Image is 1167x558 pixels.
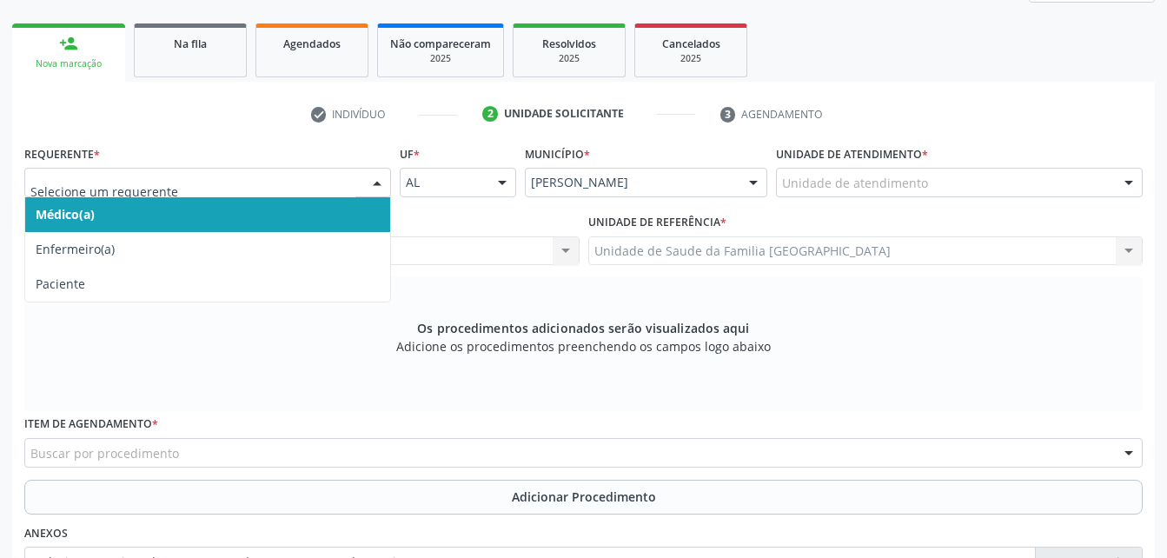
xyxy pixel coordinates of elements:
[504,106,624,122] div: Unidade solicitante
[588,209,726,236] label: Unidade de referência
[417,319,749,337] span: Os procedimentos adicionados serão visualizados aqui
[512,488,656,506] span: Adicionar Procedimento
[776,141,928,168] label: Unidade de atendimento
[482,106,498,122] div: 2
[526,52,613,65] div: 2025
[283,37,341,51] span: Agendados
[396,337,771,355] span: Adicione os procedimentos preenchendo os campos logo abaixo
[662,37,720,51] span: Cancelados
[542,37,596,51] span: Resolvidos
[36,276,85,292] span: Paciente
[24,411,158,438] label: Item de agendamento
[24,141,100,168] label: Requerente
[24,480,1143,515] button: Adicionar Procedimento
[390,52,491,65] div: 2025
[390,37,491,51] span: Não compareceram
[24,57,113,70] div: Nova marcação
[406,174,481,191] span: AL
[782,174,928,192] span: Unidade de atendimento
[30,444,179,462] span: Buscar por procedimento
[531,174,731,191] span: [PERSON_NAME]
[36,241,115,257] span: Enfermeiro(a)
[30,174,355,209] input: Selecione um requerente
[36,206,95,223] span: Médico(a)
[400,141,420,168] label: UF
[647,52,734,65] div: 2025
[525,141,590,168] label: Município
[59,34,78,53] div: person_add
[174,37,207,51] span: Na fila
